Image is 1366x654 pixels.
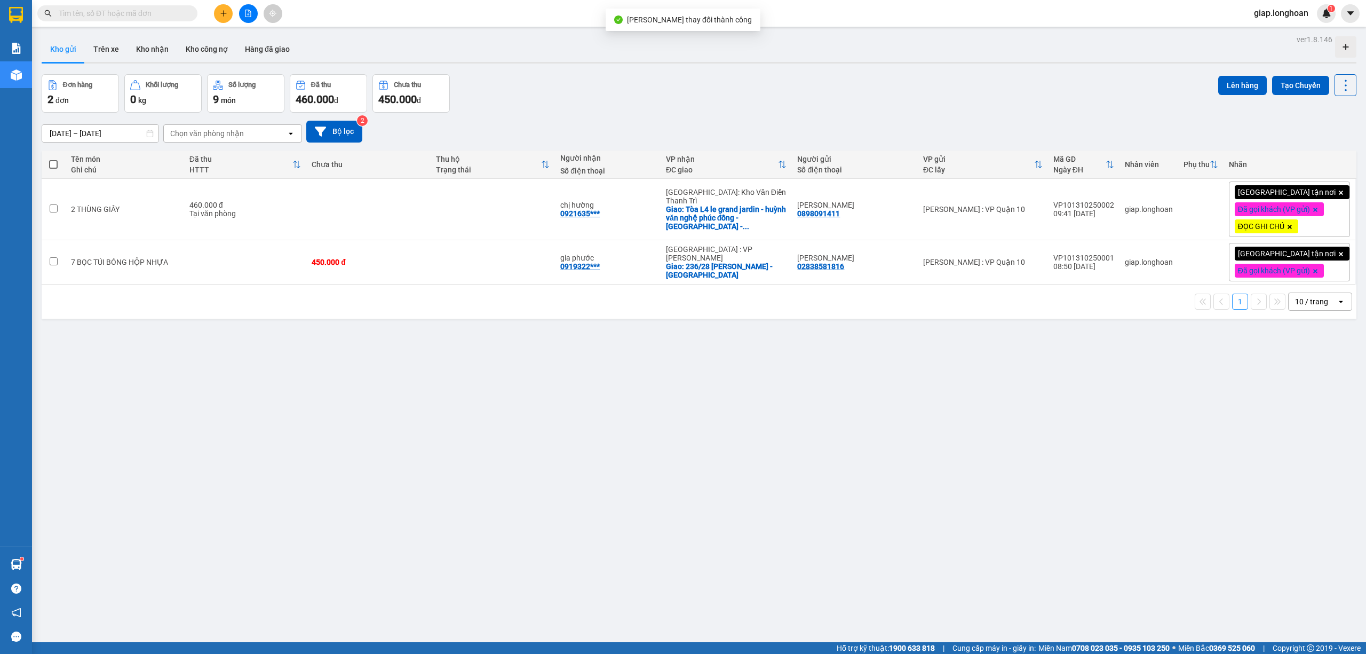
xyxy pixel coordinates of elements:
span: Cung cấp máy in - giấy in: [952,642,1036,654]
th: Toggle SortBy [184,151,306,179]
span: search [44,10,52,17]
strong: 0369 525 060 [1209,644,1255,652]
div: VP nhận [666,155,779,163]
img: solution-icon [11,43,22,54]
div: Chưa thu [312,160,425,169]
span: ... [743,222,749,231]
div: [GEOGRAPHIC_DATA] : VP [PERSON_NAME] [666,245,787,262]
button: Kho công nợ [177,36,236,62]
div: Số lượng [228,81,256,89]
div: Chưa thu [394,81,421,89]
span: plus [220,10,227,17]
div: Đã thu [311,81,331,89]
div: 10 / trang [1295,296,1328,307]
div: 7 BỌC TÚI BÓNG HỘP NHỰA [71,258,179,266]
div: Ghi chú [71,166,179,174]
button: 1 [1232,294,1248,310]
button: Số lượng9món [207,74,284,113]
div: Giao: Tòa L4 le grand jardin - huỳnh văn nghệ phúc đồng - long biên - hà nội [666,205,787,231]
div: 2 THÙNG GIẤY [71,205,179,214]
button: file-add [239,4,258,23]
span: copyright [1307,644,1314,652]
div: ver 1.8.146 [1297,34,1332,45]
span: đ [417,96,421,105]
div: Nhân viên [1125,160,1173,169]
div: Mã GD [1053,155,1106,163]
button: Khối lượng0kg [124,74,202,113]
div: Phụ thu [1184,160,1210,169]
span: Hỗ trợ kỹ thuật: [837,642,935,654]
span: đ [334,96,338,105]
div: VP101310250002 [1053,201,1114,209]
strong: 1900 633 818 [889,644,935,652]
span: 0 [130,93,136,106]
img: warehouse-icon [11,559,22,570]
span: Miền Bắc [1178,642,1255,654]
span: 9 [213,93,219,106]
strong: 0708 023 035 - 0935 103 250 [1072,644,1170,652]
div: minh phát [797,254,912,262]
span: caret-down [1346,9,1355,18]
span: notification [11,608,21,618]
button: Đơn hàng2đơn [42,74,119,113]
img: icon-new-feature [1322,9,1331,18]
div: 02838581816 [797,262,844,271]
div: [PERSON_NAME] : VP Quận 10 [923,258,1043,266]
span: aim [269,10,276,17]
div: ĐC lấy [923,166,1034,174]
span: 450.000 [378,93,417,106]
th: Toggle SortBy [1048,151,1119,179]
span: Đã gọi khách (VP gửi) [1238,266,1310,275]
th: Toggle SortBy [431,151,555,179]
div: Đã thu [189,155,292,163]
div: ĐC giao [666,166,779,174]
div: Người nhận [560,154,655,162]
span: món [221,96,236,105]
button: Kho nhận [128,36,177,62]
button: Chưa thu450.000đ [372,74,450,113]
span: 1 [1329,5,1333,12]
div: Trạng thái [436,166,541,174]
span: kg [138,96,146,105]
span: [GEOGRAPHIC_DATA] tận nơi [1238,249,1336,258]
button: Đã thu460.000đ [290,74,367,113]
div: VP101310250001 [1053,254,1114,262]
span: check-circle [614,15,623,24]
div: Tạo kho hàng mới [1335,36,1356,58]
div: Số điện thoại [560,167,655,175]
button: Lên hàng [1218,76,1267,95]
sup: 1 [20,557,23,561]
div: Chọn văn phòng nhận [170,128,244,139]
button: Tạo Chuyến [1272,76,1329,95]
button: aim [264,4,282,23]
span: [PERSON_NAME] thay đổi thành công [627,15,752,24]
span: question-circle [11,584,21,594]
svg: open [1337,297,1345,306]
div: Ngày ĐH [1053,166,1106,174]
span: [GEOGRAPHIC_DATA] tận nơi [1238,187,1336,197]
span: đơn [55,96,69,105]
span: 2 [47,93,53,106]
button: Bộ lọc [306,121,362,143]
div: gia phước [560,254,655,262]
div: giap.longhoan [1125,258,1173,266]
div: [GEOGRAPHIC_DATA]: Kho Văn Điển Thanh Trì [666,188,787,205]
img: logo-vxr [9,7,23,23]
div: Người gửi [797,155,912,163]
span: ⚪️ [1172,646,1176,650]
div: chị hường [560,201,655,209]
div: Số điện thoại [797,166,912,174]
div: Tại văn phòng [189,209,301,218]
sup: 1 [1328,5,1335,12]
div: Tên món [71,155,179,163]
span: message [11,632,21,642]
div: HTTT [189,166,292,174]
span: 460.000 [296,93,334,106]
input: Select a date range. [42,125,158,142]
button: Trên xe [85,36,128,62]
svg: open [287,129,295,138]
div: 450.000 đ [312,258,425,266]
span: giap.longhoan [1245,6,1317,20]
button: Kho gửi [42,36,85,62]
div: 09:41 [DATE] [1053,209,1114,218]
